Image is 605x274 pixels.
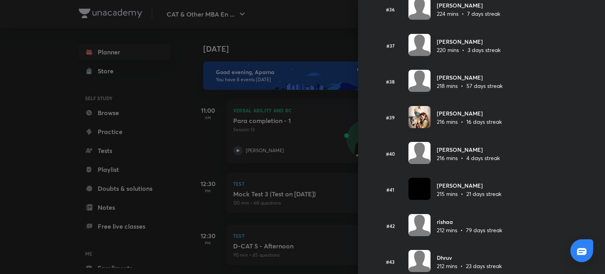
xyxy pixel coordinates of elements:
img: Avatar [408,34,431,56]
h6: #36 [377,6,404,13]
h6: [PERSON_NAME] [437,181,501,190]
p: 218 mins • 57 days streak [437,82,503,90]
h6: [PERSON_NAME] [437,109,502,117]
img: Avatar [408,250,431,272]
h6: [PERSON_NAME] [437,1,500,9]
h6: Dhruv [437,253,502,262]
p: 224 mins • 7 days streak [437,9,500,18]
h6: #42 [377,222,404,229]
h6: #43 [377,258,404,265]
p: 215 mins • 21 days streak [437,190,501,198]
p: 212 mins • 23 days streak [437,262,502,270]
p: 216 mins • 4 days streak [437,154,500,162]
img: Avatar [408,214,431,236]
p: 216 mins • 16 days streak [437,117,502,126]
h6: #37 [377,42,404,49]
h6: #40 [377,150,404,157]
img: Avatar [408,106,431,128]
h6: #38 [377,78,404,85]
h6: [PERSON_NAME] [437,37,501,46]
img: Avatar [408,178,431,200]
h6: #41 [377,186,404,193]
h6: #39 [377,114,404,121]
p: 212 mins • 79 days streak [437,226,502,234]
h6: [PERSON_NAME] [437,73,503,82]
img: Avatar [408,70,431,92]
h6: rishaa [437,218,502,226]
h6: [PERSON_NAME] [437,145,500,154]
img: Avatar [408,142,431,164]
p: 220 mins • 3 days streak [437,46,501,54]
